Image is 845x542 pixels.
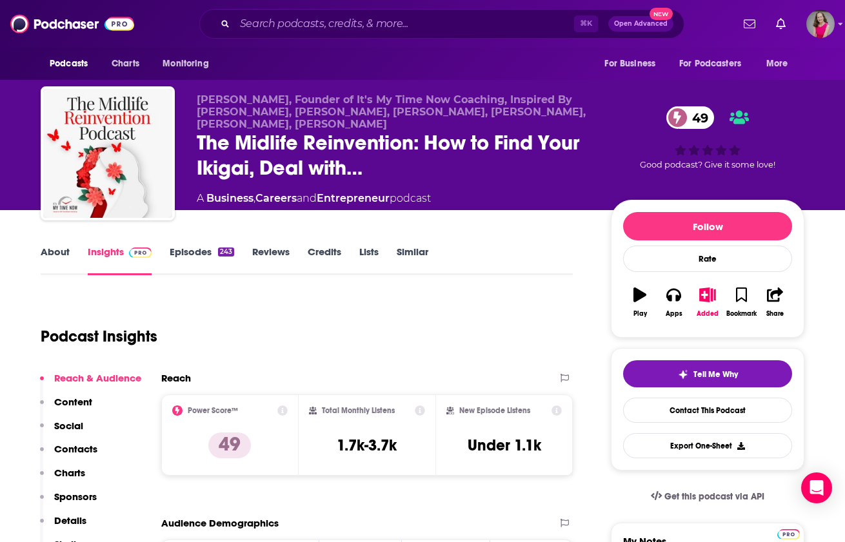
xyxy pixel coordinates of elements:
div: Open Intercom Messenger [801,472,832,503]
div: Share [766,310,784,318]
div: 243 [218,247,234,256]
span: and [297,192,317,204]
h1: Podcast Insights [41,327,157,346]
button: Bookmark [724,279,758,325]
div: Play [633,310,647,318]
h2: Total Monthly Listens [322,406,395,415]
span: Open Advanced [614,21,668,27]
a: Contact This Podcast [623,398,792,423]
div: Rate [623,246,792,272]
img: tell me why sparkle [678,369,688,380]
button: Sponsors [40,490,97,514]
button: open menu [757,52,804,76]
p: Details [54,514,86,527]
a: Show notifications dropdown [739,13,760,35]
a: Get this podcast via API [641,481,775,512]
img: Podchaser Pro [777,529,800,539]
button: open menu [41,52,104,76]
a: Lists [359,246,379,275]
a: Similar [397,246,428,275]
a: Entrepreneur [317,192,390,204]
p: Contacts [54,443,97,455]
a: 49 [666,106,715,129]
button: Show profile menu [806,10,835,38]
a: About [41,246,70,275]
p: Charts [54,467,85,479]
img: The Midlife Reinvention: How to Find Your Ikigai, Deal with Imposter Syndrome & Build Your Confid... [43,89,172,218]
span: Charts [112,55,139,73]
h2: Power Score™ [188,406,238,415]
a: Reviews [252,246,290,275]
span: 49 [679,106,715,129]
p: Content [54,396,92,408]
a: Careers [255,192,297,204]
h2: New Episode Listens [459,406,530,415]
span: Podcasts [50,55,88,73]
button: Details [40,514,86,538]
p: 49 [208,432,251,458]
button: Share [759,279,792,325]
button: open menu [154,52,225,76]
p: Sponsors [54,490,97,503]
button: tell me why sparkleTell Me Why [623,360,792,387]
button: Play [623,279,657,325]
button: Content [40,396,92,420]
span: Tell Me Why [693,369,738,380]
h2: Reach [161,372,191,384]
button: Apps [657,279,690,325]
a: InsightsPodchaser Pro [88,246,152,275]
p: Social [54,420,83,432]
span: For Business [604,55,655,73]
a: Charts [103,52,147,76]
a: Business [206,192,253,204]
img: Podchaser - Follow, Share and Rate Podcasts [10,12,134,36]
a: Episodes243 [170,246,234,275]
div: 49Good podcast? Give it some love! [611,93,804,183]
p: Reach & Audience [54,372,141,384]
h3: 1.7k-3.7k [337,436,397,455]
button: open menu [671,52,760,76]
button: Charts [40,467,85,490]
h3: Under 1.1k [468,436,541,455]
h2: Audience Demographics [161,517,279,529]
div: Added [697,310,719,318]
button: Reach & Audience [40,372,141,396]
span: More [766,55,788,73]
span: Good podcast? Give it some love! [640,160,775,169]
div: Bookmark [726,310,757,318]
button: Open AdvancedNew [608,16,673,32]
button: Follow [623,212,792,240]
span: [PERSON_NAME], Founder of It's My Time Now Coaching, Inspired By [PERSON_NAME], [PERSON_NAME], [P... [197,93,586,130]
button: Export One-Sheet [623,433,792,458]
a: Show notifications dropdown [771,13,791,35]
button: open menu [595,52,671,76]
button: Contacts [40,443,97,467]
div: A podcast [197,191,431,206]
span: ⌘ K [574,15,598,32]
button: Social [40,420,83,443]
div: Apps [666,310,682,318]
span: Monitoring [163,55,208,73]
div: Search podcasts, credits, & more... [199,9,684,39]
a: Pro website [777,527,800,539]
span: New [650,8,673,20]
a: Credits [308,246,341,275]
span: Logged in as AmyRasdal [806,10,835,38]
button: Added [691,279,724,325]
span: For Podcasters [679,55,741,73]
span: , [253,192,255,204]
span: Get this podcast via API [664,491,764,502]
img: User Profile [806,10,835,38]
input: Search podcasts, credits, & more... [235,14,574,34]
img: Podchaser Pro [129,247,152,258]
